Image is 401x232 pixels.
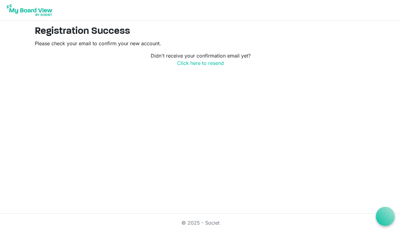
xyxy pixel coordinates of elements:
h2: Registration Success [35,26,366,37]
a: © 2025 - Societ [181,220,220,226]
p: Didn't receive your confirmation email yet? [35,52,366,67]
img: My Board View Logo [5,2,54,18]
a: Click here to resend [177,60,224,66]
p: Please check your email to confirm your new account. [35,40,366,47]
